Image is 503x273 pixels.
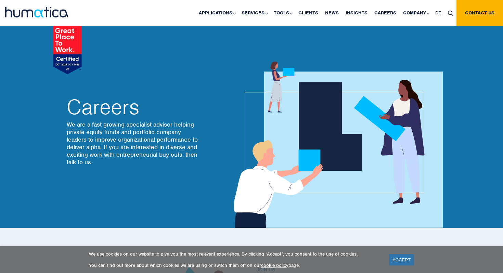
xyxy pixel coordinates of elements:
img: search_icon [448,11,453,16]
a: ACCEPT [389,254,414,265]
p: We use cookies on our website to give you the most relevant experience. By clicking “Accept”, you... [89,251,381,257]
span: DE [435,10,441,16]
img: about_banner1 [228,62,443,228]
p: We are a fast growing specialist advisor helping private equity funds and portfolio company leade... [67,121,200,166]
img: logo [5,7,68,17]
p: You can find out more about which cookies we are using or switch them off on our page. [89,262,381,268]
a: cookie policy [261,262,288,268]
h2: Careers [67,97,200,117]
